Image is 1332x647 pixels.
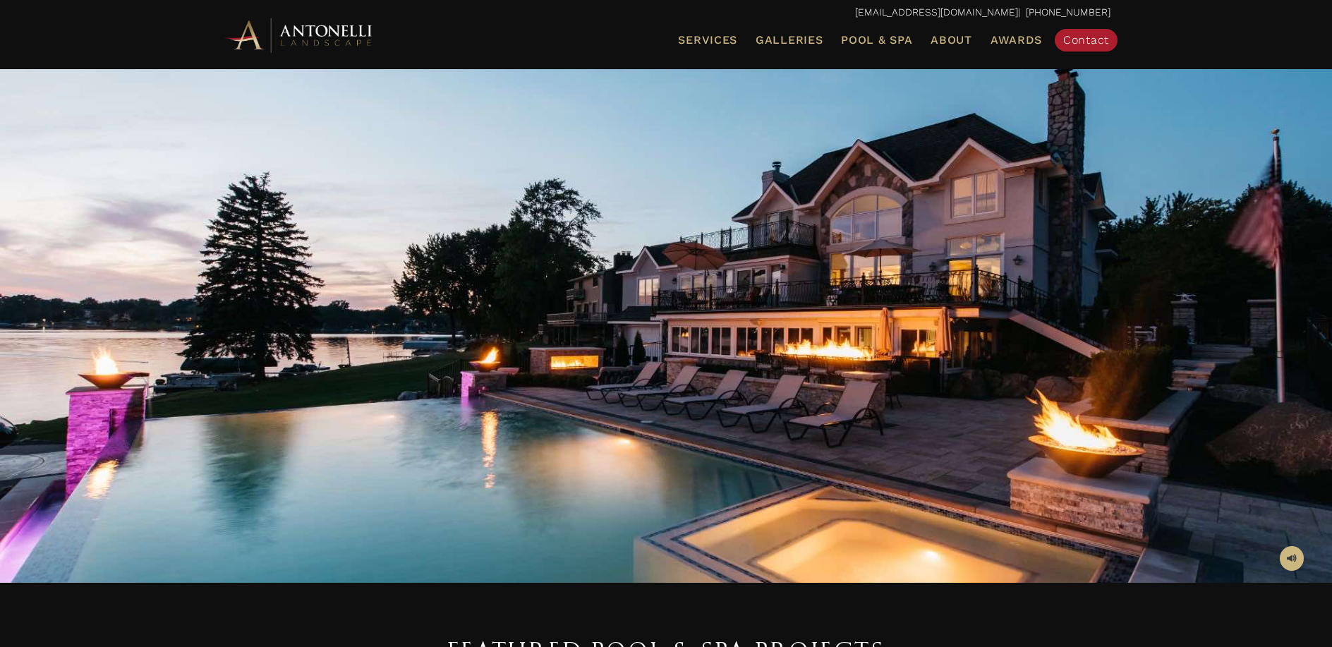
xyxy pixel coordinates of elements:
[678,35,737,46] span: Services
[985,31,1048,49] a: Awards
[750,31,828,49] a: Galleries
[855,6,1018,18] a: [EMAIL_ADDRESS][DOMAIN_NAME]
[835,31,918,49] a: Pool & Spa
[222,4,1110,22] p: | [PHONE_NUMBER]
[1055,29,1118,52] a: Contact
[991,33,1042,47] span: Awards
[672,31,743,49] a: Services
[1063,33,1109,47] span: Contact
[756,33,823,47] span: Galleries
[222,16,377,54] img: Antonelli Horizontal Logo
[925,31,978,49] a: About
[931,35,972,46] span: About
[841,33,912,47] span: Pool & Spa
